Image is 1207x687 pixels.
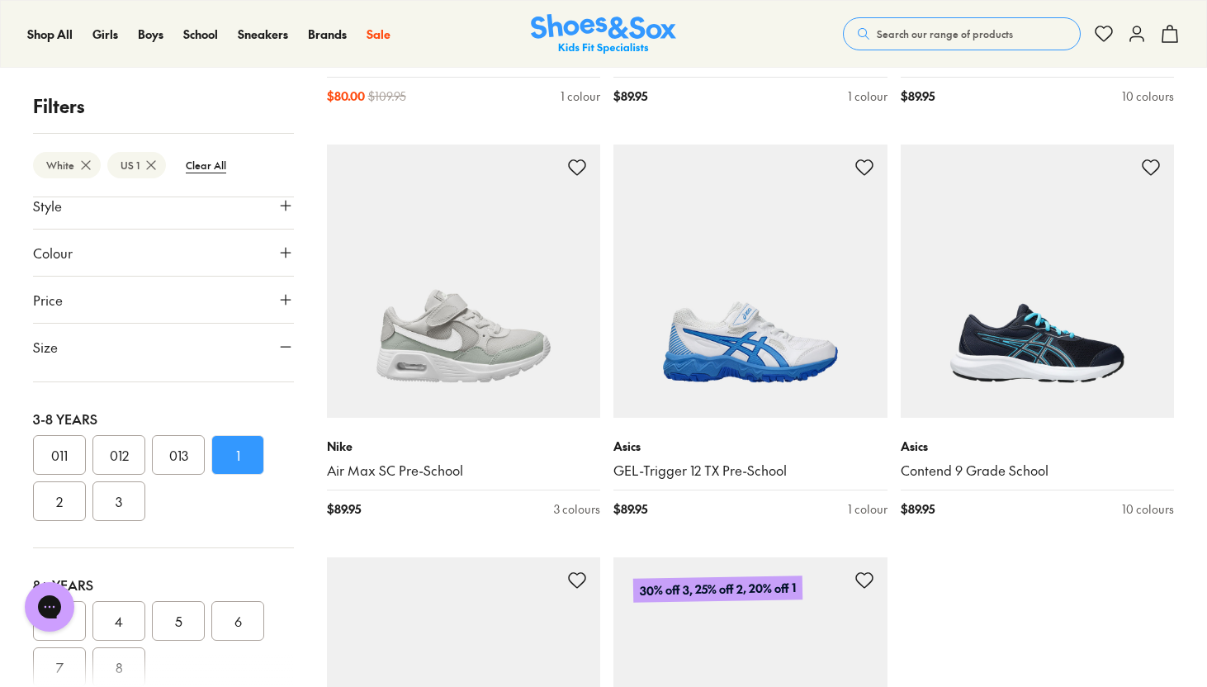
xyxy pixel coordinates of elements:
button: Price [33,277,294,323]
span: Price [33,290,63,310]
button: Colour [33,230,294,276]
div: 10 colours [1122,500,1174,518]
span: Size [33,337,58,357]
p: 30% off 3, 25% off 2, 20% off 1 [633,576,802,603]
a: Shoes & Sox [531,14,676,54]
span: Boys [138,26,163,42]
btn: US 1 [107,152,166,178]
img: SNS_Logo_Responsive.svg [531,14,676,54]
a: Contend 9 Grade School [901,462,1175,480]
span: School [183,26,218,42]
span: Colour [33,243,73,263]
span: $ 89.95 [613,500,647,518]
div: 1 colour [848,500,887,518]
p: Filters [33,92,294,120]
span: $ 89.95 [901,88,935,105]
span: $ 89.95 [613,88,647,105]
span: Sale [367,26,390,42]
a: Sneakers [238,26,288,43]
button: Style [33,182,294,229]
button: 6 [211,601,264,641]
span: Shop All [27,26,73,42]
p: Asics [613,438,887,455]
iframe: Gorgias live chat messenger [17,576,83,637]
button: 1 [211,435,264,475]
a: Boys [138,26,163,43]
div: 3-8 Years [33,409,294,429]
a: GEL-Trigger 12 TX Pre-School [613,462,887,480]
div: 1 colour [561,88,600,105]
div: 1 colour [848,88,887,105]
a: School [183,26,218,43]
span: $ 89.95 [901,500,935,518]
span: $ 89.95 [327,500,361,518]
button: 3 [92,481,145,521]
button: 013 [152,435,205,475]
button: 011 [33,435,86,475]
a: Sale [367,26,390,43]
a: Shop All [27,26,73,43]
span: Girls [92,26,118,42]
button: 2 [33,481,86,521]
span: $ 80.00 [327,88,365,105]
div: 3 colours [554,500,600,518]
a: Brands [308,26,347,43]
div: 8+ Years [33,575,294,595]
btn: White [33,152,101,178]
span: Search our range of products [877,26,1013,41]
button: Size [33,324,294,370]
button: 4 [92,601,145,641]
button: 7 [33,647,86,687]
button: 012 [92,435,145,475]
a: Girls [92,26,118,43]
btn: Clear All [173,150,239,180]
span: $ 109.95 [368,88,406,105]
a: Air Max SC Pre-School [327,462,601,480]
button: 8 [92,647,145,687]
span: Style [33,196,62,216]
p: Nike [327,438,601,455]
div: 10 colours [1122,88,1174,105]
span: Sneakers [238,26,288,42]
button: Search our range of products [843,17,1081,50]
span: Brands [308,26,347,42]
button: 5 [152,601,205,641]
p: Asics [901,438,1175,455]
